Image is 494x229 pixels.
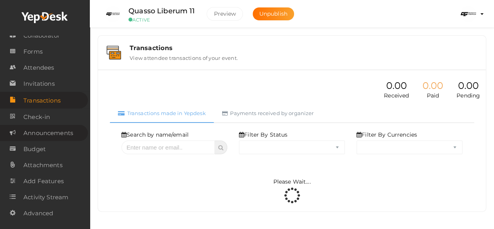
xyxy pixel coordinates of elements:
[107,46,121,60] img: bank-details.svg
[207,7,243,21] button: Preview
[273,178,310,185] span: Please Wait....
[23,189,68,205] span: Activity Stream
[422,80,443,92] div: 0.00
[214,104,322,123] a: Payments received by organizer
[23,44,43,60] span: Forms
[23,125,73,141] span: Announcements
[121,131,189,139] label: Search by name/email
[130,44,477,52] div: Transactions
[422,92,443,99] p: Paid
[457,80,480,92] div: 0.00
[110,104,214,123] a: Transactions made in Yepdesk
[357,131,417,139] label: Filter By Currencies
[23,206,53,221] span: Advanced
[253,7,294,20] button: Unpublish
[102,55,482,63] a: Transactions View attendee transactions of your event.
[239,131,287,139] label: Filter By Status
[384,80,409,92] div: 0.00
[105,6,121,22] img: WIXIAUES_small.png
[128,5,195,17] label: Quasso Liberum 11
[460,6,476,22] img: OBX828SL_small.png
[259,10,287,17] span: Unpublish
[457,92,480,99] p: Pending
[23,93,61,108] span: Transactions
[130,52,238,61] label: View attendee transactions of your event.
[121,141,215,154] input: Enter name or email..
[128,17,195,23] small: ACTIVE
[23,109,50,125] span: Check-in
[23,76,55,92] span: Invitations
[23,141,46,157] span: Budget
[23,173,64,189] span: Add Features
[23,28,60,43] span: Collaborator
[23,60,54,76] span: Attendees
[23,157,62,173] span: Attachments
[384,92,409,99] p: Received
